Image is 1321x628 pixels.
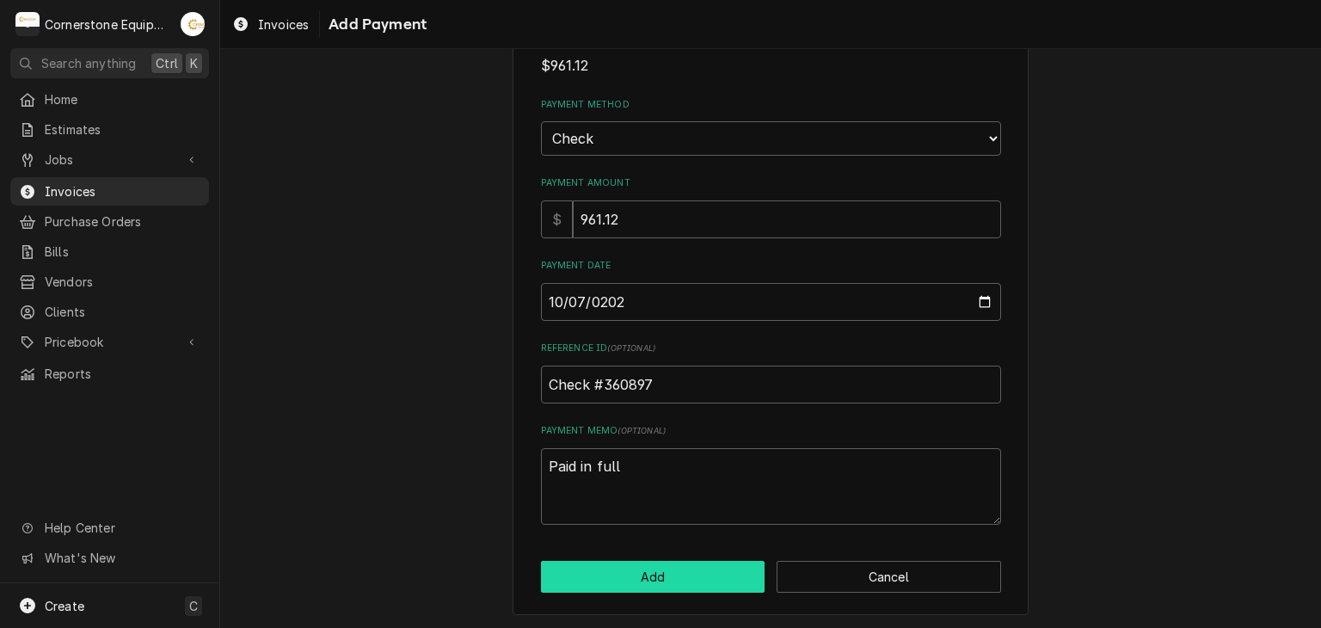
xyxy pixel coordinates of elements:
[45,303,200,321] span: Clients
[181,12,205,36] div: AB
[541,561,1001,593] div: Button Group
[541,56,1001,77] span: Amount Due
[10,514,209,542] a: Go to Help Center
[10,237,209,266] a: Bills
[258,15,309,34] span: Invoices
[10,48,209,78] button: Search anythingCtrlK
[541,561,1001,593] div: Button Group Row
[10,298,209,326] a: Clients
[541,98,1001,156] div: Payment Method
[10,85,209,114] a: Home
[541,342,1001,355] label: Reference ID
[45,182,200,200] span: Invoices
[45,151,175,169] span: Jobs
[45,212,200,231] span: Purchase Orders
[541,259,1001,273] label: Payment Date
[45,599,84,613] span: Create
[45,365,200,383] span: Reports
[541,40,1001,77] div: Amount Due
[10,207,209,236] a: Purchase Orders
[10,268,209,296] a: Vendors
[10,544,209,572] a: Go to What's New
[777,561,1001,593] button: Cancel
[541,259,1001,320] div: Payment Date
[15,12,40,36] div: Cornerstone Equipment Repair, LLC's Avatar
[541,424,1001,525] div: Payment Memo
[541,283,1001,321] input: yyyy-mm-dd
[10,360,209,388] a: Reports
[45,15,171,34] div: Cornerstone Equipment Repair, LLC
[181,12,205,36] div: Andrew Buigues's Avatar
[45,90,200,108] span: Home
[45,273,200,291] span: Vendors
[10,328,209,356] a: Go to Pricebook
[541,176,1001,237] div: Payment Amount
[323,13,427,36] span: Add Payment
[541,58,589,74] span: $961.12
[45,519,199,537] span: Help Center
[607,343,655,353] span: ( optional )
[541,342,1001,403] div: Reference ID
[541,448,1001,526] textarea: Paid in full
[45,333,175,351] span: Pricebook
[41,54,136,72] span: Search anything
[541,561,765,593] button: Add
[45,549,199,567] span: What's New
[541,98,1001,112] label: Payment Method
[541,176,1001,190] label: Payment Amount
[10,145,209,174] a: Go to Jobs
[45,243,200,261] span: Bills
[189,597,198,615] span: C
[541,200,573,238] div: $
[45,120,200,139] span: Estimates
[15,12,40,36] div: C
[617,426,666,435] span: ( optional )
[156,54,178,72] span: Ctrl
[541,424,1001,438] label: Payment Memo
[190,54,198,72] span: K
[225,10,316,39] a: Invoices
[10,177,209,206] a: Invoices
[10,115,209,144] a: Estimates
